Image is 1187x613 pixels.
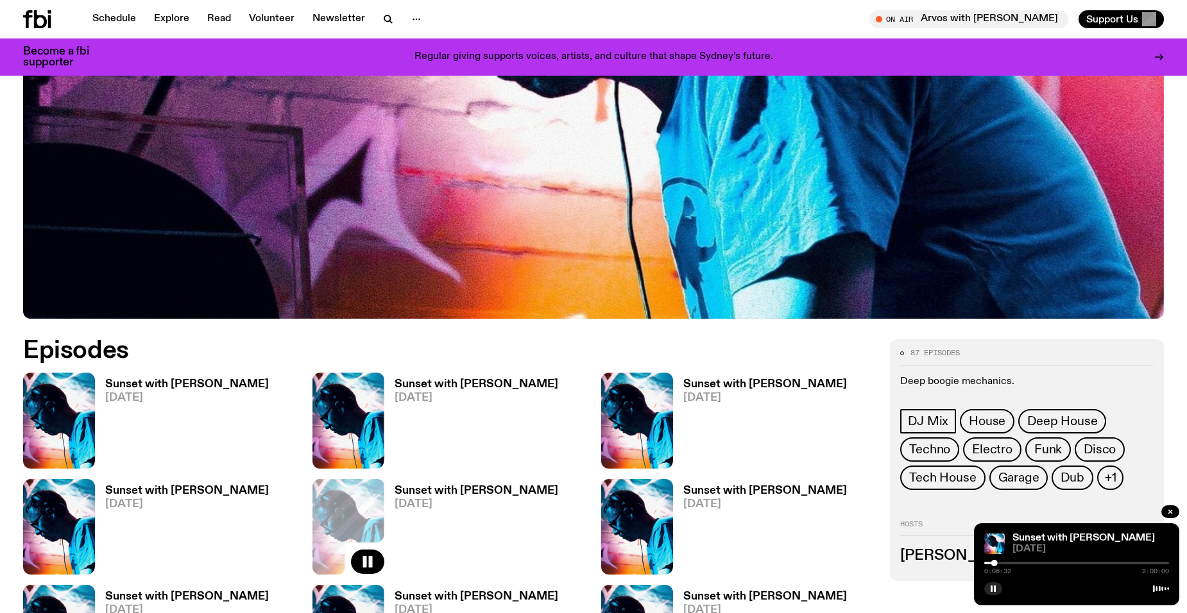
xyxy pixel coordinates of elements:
[1079,10,1164,28] button: Support Us
[900,409,956,433] a: DJ Mix
[395,485,558,496] h3: Sunset with [PERSON_NAME]
[869,10,1068,28] button: On AirArvos with [PERSON_NAME]
[95,485,269,575] a: Sunset with [PERSON_NAME][DATE]
[395,591,558,602] h3: Sunset with [PERSON_NAME]
[984,533,1005,554] img: Simon Caldwell stands side on, looking downwards. He has headphones on. Behind him is a brightly ...
[673,379,847,468] a: Sunset with [PERSON_NAME][DATE]
[384,485,558,575] a: Sunset with [PERSON_NAME][DATE]
[241,10,302,28] a: Volunteer
[23,339,778,362] h2: Episodes
[105,379,269,390] h3: Sunset with [PERSON_NAME]
[395,392,558,403] span: [DATE]
[200,10,239,28] a: Read
[972,442,1012,457] span: Electro
[105,591,269,602] h3: Sunset with [PERSON_NAME]
[1086,13,1138,25] span: Support Us
[909,442,950,457] span: Techno
[601,373,673,468] img: Simon Caldwell stands side on, looking downwards. He has headphones on. Behind him is a brightly ...
[1075,437,1125,462] a: Disco
[1097,466,1124,490] button: +1
[1012,533,1155,543] a: Sunset with [PERSON_NAME]
[900,521,1154,536] h2: Hosts
[909,471,976,485] span: Tech House
[395,379,558,390] h3: Sunset with [PERSON_NAME]
[1027,414,1097,428] span: Deep House
[960,409,1014,433] a: House
[683,485,847,496] h3: Sunset with [PERSON_NAME]
[683,591,847,602] h3: Sunset with [PERSON_NAME]
[312,373,384,468] img: Simon Caldwell stands side on, looking downwards. He has headphones on. Behind him is a brightly ...
[23,46,105,68] h3: Become a fbi supporter
[683,499,847,510] span: [DATE]
[601,479,673,575] img: Simon Caldwell stands side on, looking downwards. He has headphones on. Behind him is a brightly ...
[395,499,558,510] span: [DATE]
[1018,409,1106,433] a: Deep House
[900,437,959,462] a: Techno
[1142,568,1169,575] span: 2:00:00
[989,466,1048,490] a: Garage
[900,549,1154,563] h3: [PERSON_NAME]
[414,51,773,63] p: Regular giving supports voices, artists, and culture that shape Sydney’s future.
[900,466,985,490] a: Tech House
[998,471,1039,485] span: Garage
[105,499,269,510] span: [DATE]
[1012,544,1169,554] span: [DATE]
[105,392,269,403] span: [DATE]
[23,373,95,468] img: Simon Caldwell stands side on, looking downwards. He has headphones on. Behind him is a brightly ...
[1034,442,1062,457] span: Funk
[146,10,197,28] a: Explore
[1084,442,1116,457] span: Disco
[305,10,373,28] a: Newsletter
[105,485,269,496] h3: Sunset with [PERSON_NAME]
[673,485,847,575] a: Sunset with [PERSON_NAME][DATE]
[1105,471,1116,485] span: +1
[384,379,558,468] a: Sunset with [PERSON_NAME][DATE]
[1025,437,1071,462] a: Funk
[683,379,847,390] h3: Sunset with [PERSON_NAME]
[1061,471,1084,485] span: Dub
[900,376,1154,388] p: Deep boogie mechanics.
[984,568,1011,575] span: 0:06:32
[969,414,1005,428] span: House
[683,392,847,403] span: [DATE]
[95,379,269,468] a: Sunset with [PERSON_NAME][DATE]
[23,479,95,575] img: Simon Caldwell stands side on, looking downwards. He has headphones on. Behind him is a brightly ...
[910,349,960,357] span: 87 episodes
[963,437,1021,462] a: Electro
[1052,466,1093,490] a: Dub
[85,10,144,28] a: Schedule
[908,414,948,428] span: DJ Mix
